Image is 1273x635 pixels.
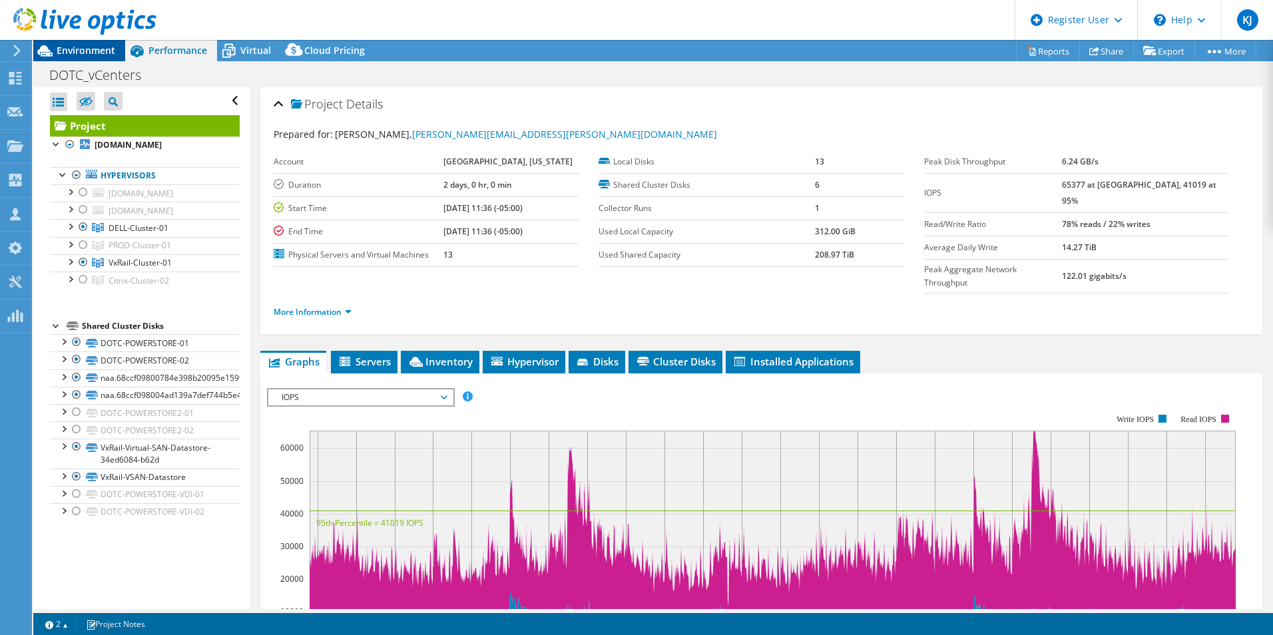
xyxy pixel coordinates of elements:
span: Disks [575,355,619,368]
span: DELL-Cluster-01 [109,222,168,234]
b: 6.24 GB/s [1062,156,1099,167]
a: DOTC-POWERSTORE2-01 [50,404,240,421]
span: [PERSON_NAME], [335,128,717,140]
a: [PERSON_NAME][EMAIL_ADDRESS][PERSON_NAME][DOMAIN_NAME] [412,128,717,140]
b: 14.27 TiB [1062,242,1097,253]
span: [DOMAIN_NAME] [109,205,173,216]
span: Servers [338,355,391,368]
a: [DOMAIN_NAME] [50,136,240,154]
a: naa.68ccf09800784e398b20095e1599fc89 [50,369,240,387]
span: Project [291,98,343,111]
label: Peak Disk Throughput [924,155,1063,168]
svg: \n [1154,14,1166,26]
a: Project Notes [77,616,154,632]
a: naa.68ccf098004ad139a7def744b5e448b7 [50,387,240,404]
span: Virtual [240,44,271,57]
span: Cloud Pricing [304,44,365,57]
span: KJ [1237,9,1258,31]
span: Hypervisor [489,355,559,368]
a: PROD-Cluster-01 [50,237,240,254]
b: 65377 at [GEOGRAPHIC_DATA], 41019 at 95% [1062,179,1216,206]
b: [DOMAIN_NAME] [95,139,162,150]
label: IOPS [924,186,1063,200]
label: Start Time [274,202,443,215]
span: Graphs [267,355,320,368]
a: Citrix-Cluster-02 [50,272,240,289]
a: Export [1133,41,1195,61]
label: Read/Write Ratio [924,218,1063,231]
a: 2 [36,616,77,632]
a: Hypervisors [50,167,240,184]
text: 95th Percentile = 41019 IOPS [316,517,423,529]
span: Details [346,96,383,112]
b: 2 days, 0 hr, 0 min [443,179,512,190]
text: Write IOPS [1117,415,1154,424]
label: Duration [274,178,443,192]
b: 1 [815,202,820,214]
label: Collector Runs [599,202,815,215]
a: Project [50,115,240,136]
div: Shared Cluster Disks [82,318,240,334]
h1: DOTC_vCenters [43,68,162,83]
a: DOTC-POWERSTORE-VDI-02 [50,503,240,521]
span: Installed Applications [732,355,854,368]
span: PROD-Cluster-01 [109,240,171,251]
a: VxRail-Cluster-01 [50,254,240,272]
label: Account [274,155,443,168]
a: More Information [274,306,352,317]
span: Citrix-Cluster-02 [109,275,169,286]
b: [GEOGRAPHIC_DATA], [US_STATE] [443,156,573,167]
label: Local Disks [599,155,815,168]
label: Shared Cluster Disks [599,178,815,192]
span: Inventory [407,355,473,368]
span: IOPS [275,389,446,405]
text: 30000 [280,540,304,552]
text: 40000 [280,508,304,519]
label: Peak Aggregate Network Throughput [924,263,1063,290]
b: [DATE] 11:36 (-05:00) [443,226,523,237]
span: [DOMAIN_NAME] [109,188,173,199]
a: DOTC-POWERSTORE-VDI-01 [50,486,240,503]
b: 122.01 gigabits/s [1062,270,1127,282]
b: 208.97 TiB [815,249,854,260]
a: VxRail-Virtual-SAN-Datastore-34ed6084-b62d [50,439,240,468]
text: 10000 [280,606,304,617]
b: 78% reads / 22% writes [1062,218,1150,230]
span: Environment [57,44,115,57]
label: Average Daily Write [924,241,1063,254]
b: [DATE] 11:36 (-05:00) [443,202,523,214]
label: End Time [274,225,443,238]
label: Prepared for: [274,128,333,140]
b: 13 [443,249,453,260]
span: Cluster Disks [635,355,716,368]
label: Used Local Capacity [599,225,815,238]
label: Physical Servers and Virtual Machines [274,248,443,262]
a: [DOMAIN_NAME] [50,202,240,219]
a: Share [1079,41,1134,61]
b: 312.00 GiB [815,226,856,237]
span: Performance [148,44,207,57]
text: 60000 [280,442,304,453]
a: VxRail-VSAN-Datastore [50,469,240,486]
a: DELL-Cluster-01 [50,219,240,236]
text: Read IOPS [1180,415,1216,424]
text: 20000 [280,573,304,584]
span: VxRail-Cluster-01 [109,257,172,268]
b: 13 [815,156,824,167]
b: 6 [815,179,820,190]
a: DOTC-POWERSTORE2-02 [50,421,240,439]
label: Used Shared Capacity [599,248,815,262]
a: DOTC-POWERSTORE-02 [50,351,240,369]
a: Reports [1016,41,1080,61]
text: 50000 [280,475,304,487]
a: DOTC-POWERSTORE-01 [50,334,240,351]
a: More [1194,41,1256,61]
a: [DOMAIN_NAME] [50,184,240,202]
